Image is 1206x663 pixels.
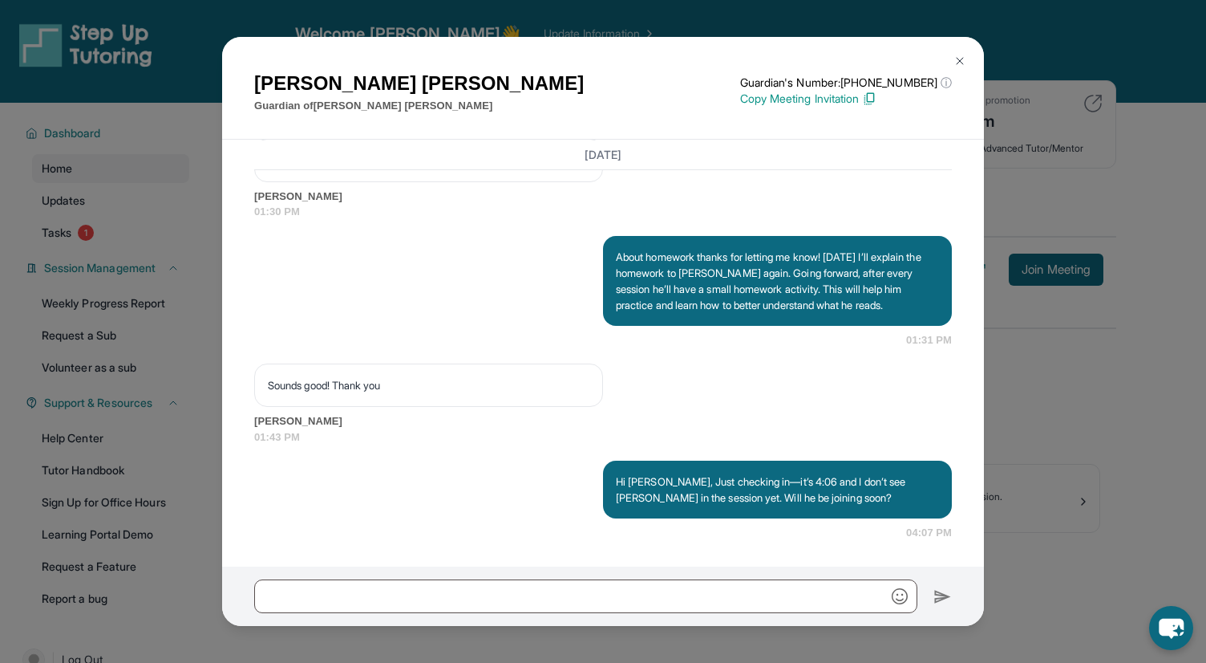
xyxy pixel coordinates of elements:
img: Close Icon [953,55,966,67]
p: Guardian of [PERSON_NAME] [PERSON_NAME] [254,98,584,114]
img: Send icon [933,588,952,607]
p: Hi [PERSON_NAME], Just checking in—it’s 4:06 and I don’t see [PERSON_NAME] in the session yet. Wi... [616,474,939,506]
p: About homework thanks for letting me know! [DATE] I’ll explain the homework to [PERSON_NAME] agai... [616,249,939,313]
img: Emoji [892,588,908,604]
img: Copy Icon [862,92,876,106]
span: 01:43 PM [254,429,952,445]
h1: [PERSON_NAME] [PERSON_NAME] [254,69,584,98]
span: 01:31 PM [906,332,952,348]
span: ⓘ [941,75,952,91]
span: 01:30 PM [254,204,952,220]
p: Guardian's Number: [PHONE_NUMBER] [740,75,952,91]
h3: [DATE] [254,146,952,162]
p: Sounds good! Thank you [268,377,589,393]
span: [PERSON_NAME] [254,189,952,205]
p: Copy Meeting Invitation [740,91,952,107]
button: chat-button [1149,606,1193,650]
span: 04:07 PM [906,525,952,541]
span: [PERSON_NAME] [254,413,952,429]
